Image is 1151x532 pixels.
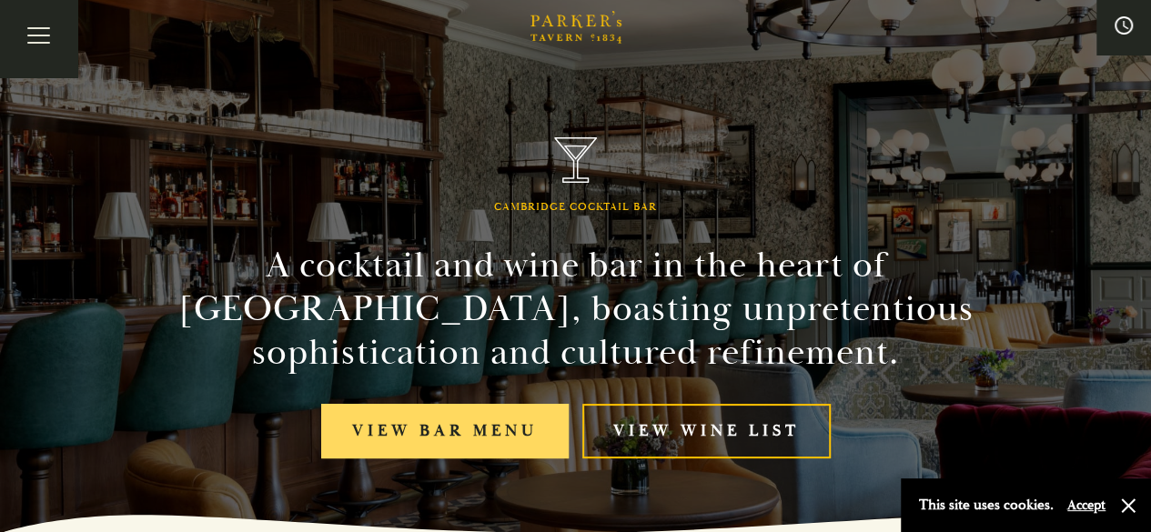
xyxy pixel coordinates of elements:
[1119,497,1137,515] button: Close and accept
[494,201,657,214] h1: Cambridge Cocktail Bar
[161,244,991,375] h2: A cocktail and wine bar in the heart of [GEOGRAPHIC_DATA], boasting unpretentious sophistication ...
[554,137,598,184] img: Parker's Tavern Brasserie Cambridge
[1067,497,1106,514] button: Accept
[582,404,831,459] a: View Wine List
[919,492,1054,518] p: This site uses cookies.
[321,404,569,459] a: View bar menu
